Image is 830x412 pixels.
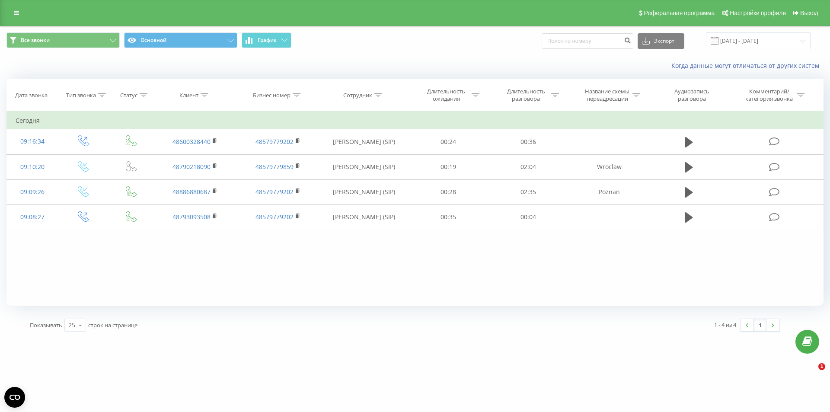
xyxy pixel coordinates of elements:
div: 25 [68,321,75,329]
div: Статус [120,92,137,99]
td: [PERSON_NAME] (SIP) [319,179,409,204]
a: 1 [753,319,766,331]
td: 02:35 [488,179,568,204]
a: 48579779202 [255,213,294,221]
div: Длительность разговора [503,88,549,102]
td: 00:35 [409,204,488,230]
td: 00:24 [409,129,488,154]
div: Комментарий/категория звонка [744,88,795,102]
div: 09:16:34 [16,133,49,150]
div: Бизнес номер [253,92,290,99]
button: Все звонки [6,32,120,48]
button: Основной [124,32,237,48]
a: 48579779859 [255,163,294,171]
td: [PERSON_NAME] (SIP) [319,129,409,154]
div: 09:10:20 [16,159,49,176]
span: строк на странице [88,321,137,329]
a: 48579779202 [255,137,294,146]
iframe: Intercom live chat [801,363,821,384]
td: 00:36 [488,129,568,154]
a: 48886880687 [172,188,211,196]
button: Экспорт [638,33,684,49]
a: Когда данные могут отличаться от других систем [671,61,824,70]
div: Аудиозапись разговора [664,88,720,102]
td: 00:04 [488,204,568,230]
a: 48600328440 [172,137,211,146]
span: Выход [800,10,818,16]
td: [PERSON_NAME] (SIP) [319,154,409,179]
span: Реферальная программа [644,10,715,16]
div: 09:08:27 [16,209,49,226]
div: Тип звонка [66,92,96,99]
input: Поиск по номеру [542,33,633,49]
td: Сегодня [7,112,824,129]
a: 48793093508 [172,213,211,221]
div: 1 - 4 из 4 [714,320,736,329]
div: Название схемы переадресации [584,88,630,102]
a: 48579779202 [255,188,294,196]
td: 02:04 [488,154,568,179]
td: 00:28 [409,179,488,204]
td: Poznan [568,179,651,204]
button: Open CMP widget [4,387,25,408]
td: 00:19 [409,154,488,179]
span: Все звонки [21,37,50,44]
a: 48790218090 [172,163,211,171]
span: Настройки профиля [730,10,786,16]
button: График [242,32,291,48]
div: 09:09:26 [16,184,49,201]
span: 1 [818,363,825,370]
td: Wroclaw [568,154,651,179]
span: Показывать [30,321,62,329]
div: Длительность ожидания [423,88,469,102]
div: Сотрудник [343,92,372,99]
div: Клиент [179,92,198,99]
div: Дата звонка [15,92,48,99]
td: [PERSON_NAME] (SIP) [319,204,409,230]
span: График [258,37,277,43]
